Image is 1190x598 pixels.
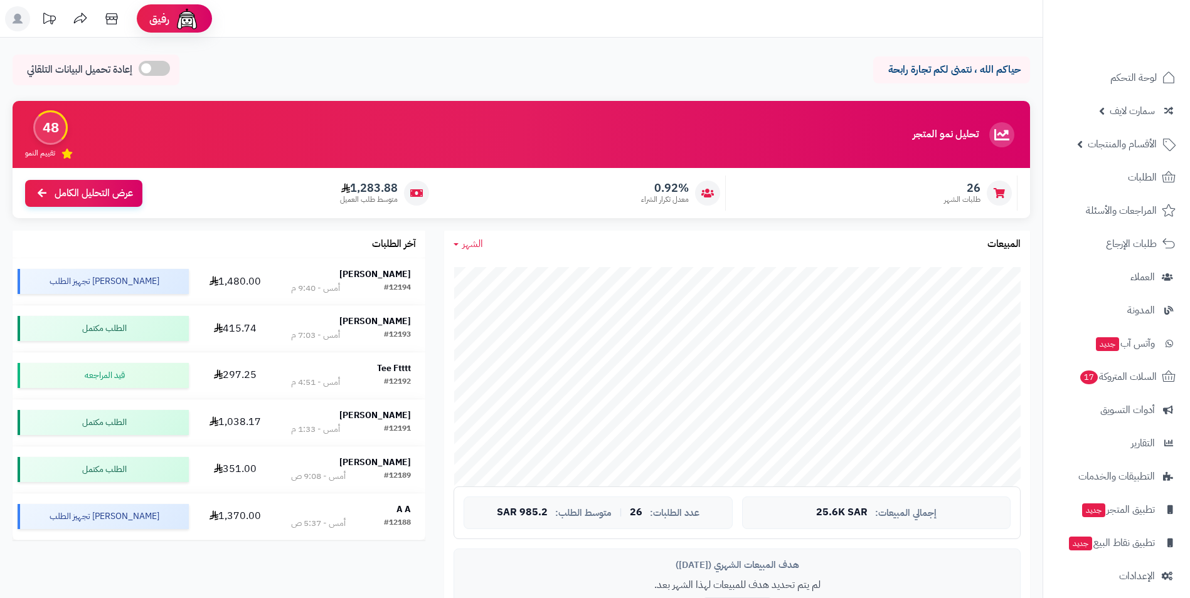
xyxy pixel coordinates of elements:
span: الشهر [462,236,483,251]
a: المدونة [1051,295,1182,325]
td: 1,038.17 [194,399,277,446]
span: | [619,508,622,517]
a: تحديثات المنصة [33,6,65,34]
strong: A A [396,503,411,516]
span: السلات المتروكة [1079,368,1157,386]
td: 297.25 [194,352,277,399]
h3: المبيعات [987,239,1021,250]
span: جديد [1096,337,1119,351]
div: أمس - 7:03 م [291,329,340,342]
div: أمس - 9:40 م [291,282,340,295]
span: متوسط طلب العميل [340,194,398,205]
div: #12189 [384,470,411,483]
span: وآتس آب [1095,335,1155,352]
span: إجمالي المبيعات: [875,508,937,518]
span: رفيق [149,11,169,26]
h3: آخر الطلبات [372,239,416,250]
span: 26 [630,507,642,518]
span: الطلبات [1128,169,1157,186]
td: 415.74 [194,305,277,352]
span: جديد [1082,503,1105,517]
span: لوحة التحكم [1110,69,1157,87]
a: أدوات التسويق [1051,395,1182,425]
span: 26 [944,181,980,195]
span: أدوات التسويق [1100,401,1155,419]
span: 0.92% [641,181,689,195]
span: 985.2 SAR [497,507,548,518]
strong: [PERSON_NAME] [339,409,411,422]
a: المراجعات والأسئلة [1051,196,1182,226]
div: أمس - 1:33 م [291,423,340,436]
span: متوسط الطلب: [555,508,612,518]
span: التطبيقات والخدمات [1078,468,1155,485]
a: العملاء [1051,262,1182,292]
span: طلبات الشهر [944,194,980,205]
span: 1,283.88 [340,181,398,195]
span: 17 [1080,370,1098,385]
a: الشهر [454,237,483,251]
div: #12188 [384,517,411,530]
img: ai-face.png [174,6,199,31]
td: 351.00 [194,446,277,493]
div: الطلب مكتمل [18,316,189,341]
div: أمس - 9:08 ص [291,470,346,483]
div: أمس - 5:37 ص [291,517,346,530]
div: [PERSON_NAME] تجهيز الطلب [18,269,189,294]
div: #12194 [384,282,411,295]
span: جديد [1069,537,1092,550]
div: أمس - 4:51 م [291,376,340,389]
div: هدف المبيعات الشهري ([DATE]) [464,559,1011,572]
strong: [PERSON_NAME] [339,456,411,469]
span: سمارت لايف [1110,102,1155,120]
a: طلبات الإرجاع [1051,229,1182,259]
span: العملاء [1130,268,1155,286]
td: 1,370.00 [194,493,277,540]
div: #12192 [384,376,411,389]
img: logo-2.png [1105,28,1178,55]
span: عدد الطلبات: [650,508,699,518]
strong: [PERSON_NAME] [339,315,411,328]
a: وآتس آبجديد [1051,328,1182,359]
div: قيد المراجعه [18,363,189,388]
a: لوحة التحكم [1051,63,1182,93]
span: تقييم النمو [25,148,55,159]
span: إعادة تحميل البيانات التلقائي [27,63,132,77]
a: الطلبات [1051,162,1182,192]
a: السلات المتروكة17 [1051,362,1182,392]
a: عرض التحليل الكامل [25,180,142,207]
span: المدونة [1127,302,1155,319]
div: #12193 [384,329,411,342]
a: الإعدادات [1051,561,1182,591]
p: لم يتم تحديد هدف للمبيعات لهذا الشهر بعد. [464,578,1011,592]
span: التقارير [1131,434,1155,452]
span: تطبيق نقاط البيع [1068,534,1155,552]
span: عرض التحليل الكامل [55,186,133,201]
h3: تحليل نمو المتجر [913,129,979,140]
strong: [PERSON_NAME] [339,268,411,281]
span: الإعدادات [1119,567,1155,585]
div: [PERSON_NAME] تجهيز الطلب [18,504,189,529]
span: معدل تكرار الشراء [641,194,689,205]
p: حياكم الله ، نتمنى لكم تجارة رابحة [883,63,1021,77]
div: #12191 [384,423,411,436]
span: طلبات الإرجاع [1106,235,1157,253]
span: 25.6K SAR [816,507,868,518]
a: تطبيق نقاط البيعجديد [1051,528,1182,558]
a: التقارير [1051,428,1182,458]
div: الطلب مكتمل [18,410,189,435]
span: تطبيق المتجر [1081,501,1155,518]
div: الطلب مكتمل [18,457,189,482]
a: تطبيق المتجرجديد [1051,495,1182,525]
a: التطبيقات والخدمات [1051,461,1182,491]
strong: Tee Ftttt [377,362,411,375]
span: الأقسام والمنتجات [1088,135,1157,153]
span: المراجعات والأسئلة [1086,202,1157,219]
td: 1,480.00 [194,258,277,305]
